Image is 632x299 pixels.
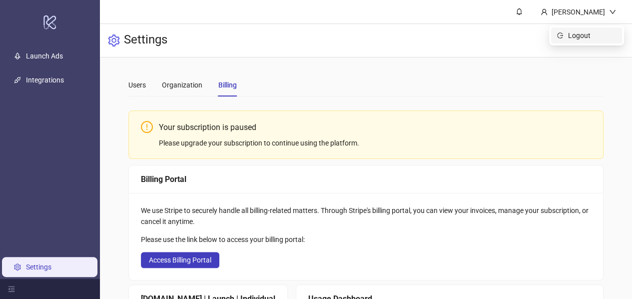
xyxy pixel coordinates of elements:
[516,8,523,15] span: bell
[162,79,202,90] div: Organization
[141,234,591,245] div: Please use the link below to access your billing portal:
[159,121,591,133] div: Your subscription is paused
[141,121,153,133] span: exclamation-circle
[149,256,211,264] span: Access Billing Portal
[26,76,64,84] a: Integrations
[609,8,616,15] span: down
[128,79,146,90] div: Users
[26,52,63,60] a: Launch Ads
[141,252,219,268] button: Access Billing Portal
[548,6,609,17] div: [PERSON_NAME]
[108,34,120,46] span: setting
[541,8,548,15] span: user
[218,79,237,90] div: Billing
[26,263,51,271] a: Settings
[141,173,591,185] div: Billing Portal
[159,137,591,148] div: Please upgrade your subscription to continue using the platform.
[8,285,15,292] span: menu-fold
[557,32,564,38] span: logout
[141,205,591,227] div: We use Stripe to securely handle all billing-related matters. Through Stripe's billing portal, yo...
[568,30,616,41] span: Logout
[124,32,167,49] h3: Settings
